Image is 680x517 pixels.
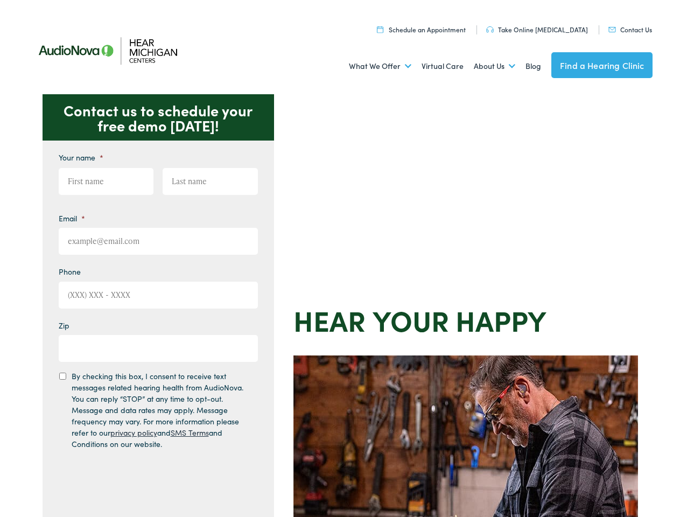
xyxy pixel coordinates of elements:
[486,26,494,33] img: utility icon
[608,25,652,34] a: Contact Us
[608,27,616,32] img: utility icon
[72,371,248,450] label: By checking this box, I consent to receive text messages related hearing health from AudioNova. Y...
[474,46,515,86] a: About Us
[59,152,103,162] label: Your name
[422,46,464,86] a: Virtual Care
[377,26,383,33] img: utility icon
[59,213,85,223] label: Email
[171,427,209,438] a: SMS Terms
[59,267,81,276] label: Phone
[59,320,69,330] label: Zip
[373,300,546,339] strong: your Happy
[525,46,541,86] a: Blog
[551,52,653,78] a: Find a Hearing Clinic
[43,94,274,141] p: Contact us to schedule your free demo [DATE]!
[486,25,588,34] a: Take Online [MEDICAL_DATA]
[59,168,154,195] input: First name
[59,282,258,309] input: (XXX) XXX - XXXX
[377,25,466,34] a: Schedule an Appointment
[59,228,258,255] input: example@email.com
[163,168,258,195] input: Last name
[349,46,411,86] a: What We Offer
[110,427,157,438] a: privacy policy
[293,300,366,339] strong: Hear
